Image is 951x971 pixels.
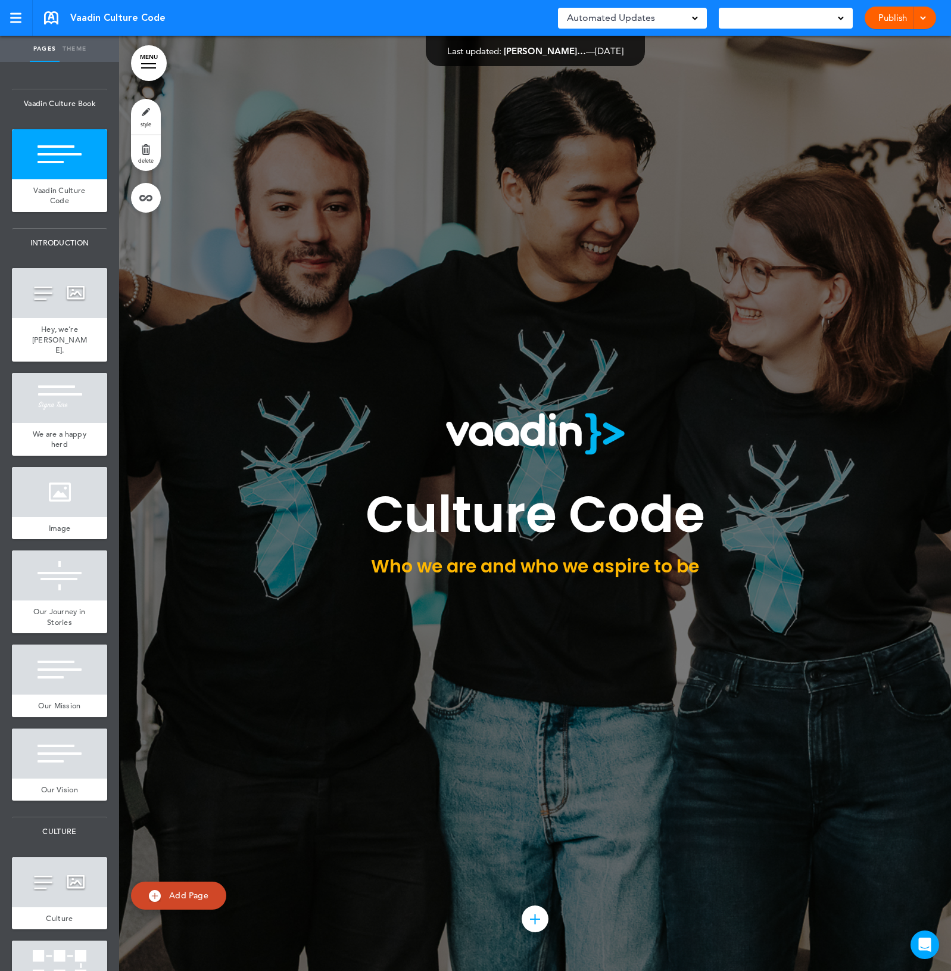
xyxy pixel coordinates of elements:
[874,7,911,29] a: Publish
[12,229,107,257] span: INTRODUCTION
[366,479,705,550] span: Culture Code
[446,413,625,455] img: 1657593200955.png
[12,423,107,456] a: We are a happy herd
[138,157,154,164] span: delete
[12,907,107,930] a: Culture
[12,89,107,118] span: Vaadin Culture Book
[33,185,85,206] span: Vaadin Culture Code
[504,45,586,57] span: [PERSON_NAME]…
[12,318,107,362] a: Hey, we’re [PERSON_NAME].
[32,324,87,355] span: Hey, we’re [PERSON_NAME].
[149,890,161,902] img: add.svg
[131,135,161,171] a: delete
[12,600,107,633] a: Our Journey in Stories
[60,36,89,62] a: Theme
[12,779,107,801] a: Our Vision
[567,10,655,26] span: Automated Updates
[911,930,939,959] div: Open Intercom Messenger
[12,517,107,540] a: Image
[12,179,107,212] a: Vaadin Culture Code
[447,46,623,55] div: —
[141,120,151,127] span: style
[371,553,699,579] span: Who we are and who we aspire to be
[169,890,208,901] span: Add Page
[33,606,85,627] span: Our Journey in Stories
[70,11,166,24] span: Vaadin Culture Code
[131,882,226,910] a: Add Page
[30,36,60,62] a: Pages
[46,913,73,923] span: Culture
[12,817,107,846] span: CULTURE
[595,45,623,57] span: [DATE]
[447,45,501,57] span: Last updated:
[131,45,167,81] a: MENU
[49,523,71,533] span: Image
[131,99,161,135] a: style
[41,785,78,795] span: Our Vision
[33,429,86,450] span: We are a happy herd
[12,695,107,717] a: Our Mission
[38,701,80,711] span: Our Mission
